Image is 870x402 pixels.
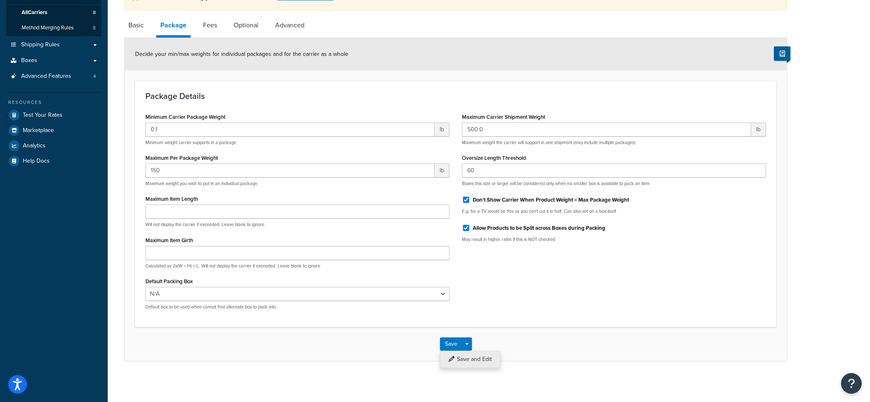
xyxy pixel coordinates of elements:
[145,237,193,243] label: Maximum Item Girth
[473,196,629,204] label: Don't Show Carrier When Product Weight > Max Package Weight
[6,108,101,123] a: Test Your Rates
[440,351,500,368] button: Save and Edit
[145,114,225,120] label: Minimum Carrier Package Weight
[462,140,766,146] p: Maximum weight the carrier will support in one shipment (may include multiple packages)
[462,155,526,161] label: Oversize Length Threshold
[6,37,101,53] a: Shipping Rules
[145,155,218,161] label: Maximum Per Package Weight
[230,15,263,35] a: Optional
[145,196,198,202] label: Maximum Item Length
[462,236,766,243] p: May result in higher rates if this is NOT checked
[6,20,101,36] li: Method Merging Rules
[22,9,47,16] span: All Carriers
[93,73,96,80] span: 4
[23,112,63,119] span: Test Your Rates
[6,69,101,84] li: Advanced Features
[435,164,450,178] span: lb
[6,53,101,68] a: Boxes
[22,24,74,31] span: Method Merging Rules
[6,138,101,153] a: Analytics
[751,123,766,137] span: lb
[145,263,450,269] p: Calculated as 2x(W + H) + L. Will not display the carrier if exceeded. Leave blank to ignore
[93,9,96,16] span: 8
[462,114,545,120] label: Maximum Carrier Shipment Weight
[6,99,101,106] div: Resources
[199,15,221,35] a: Fees
[473,224,605,232] label: Allow Products to be Split across Boxes during Packing
[23,127,54,134] span: Marketplace
[462,208,766,214] p: E.g. for a TV would be Yes as you can't cut it in half. Can also set on a box itself
[774,46,790,61] button: Show Help Docs
[6,20,101,36] a: Method Merging Rules8
[145,181,450,187] p: Maximum weight you wish to put in an individual package
[440,337,462,351] button: Save
[145,304,450,310] p: Default box to be used when cannot find alternate box to pack into
[145,278,193,284] label: Default Packing Box
[93,24,96,31] span: 8
[124,15,148,35] a: Basic
[145,221,450,228] p: Will not display the carrier if exceeded. Leave blank to ignore
[23,142,46,149] span: Analytics
[156,15,191,38] a: Package
[21,73,71,80] span: Advanced Features
[145,91,766,101] h3: Package Details
[135,50,348,58] span: Decide your min/max weights for individual packages and for the carrier as a whole
[271,15,309,35] a: Advanced
[462,181,766,187] p: Boxes this size or larger will be considered only when no smaller box is available to pack an item
[435,123,450,137] span: lb
[841,373,862,394] button: Open Resource Center
[23,158,50,165] span: Help Docs
[145,140,450,146] p: Minimum weight carrier supports in a package
[6,123,101,138] a: Marketplace
[6,5,101,20] a: AllCarriers8
[21,57,37,64] span: Boxes
[6,154,101,169] a: Help Docs
[6,69,101,84] a: Advanced Features4
[21,41,60,48] span: Shipping Rules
